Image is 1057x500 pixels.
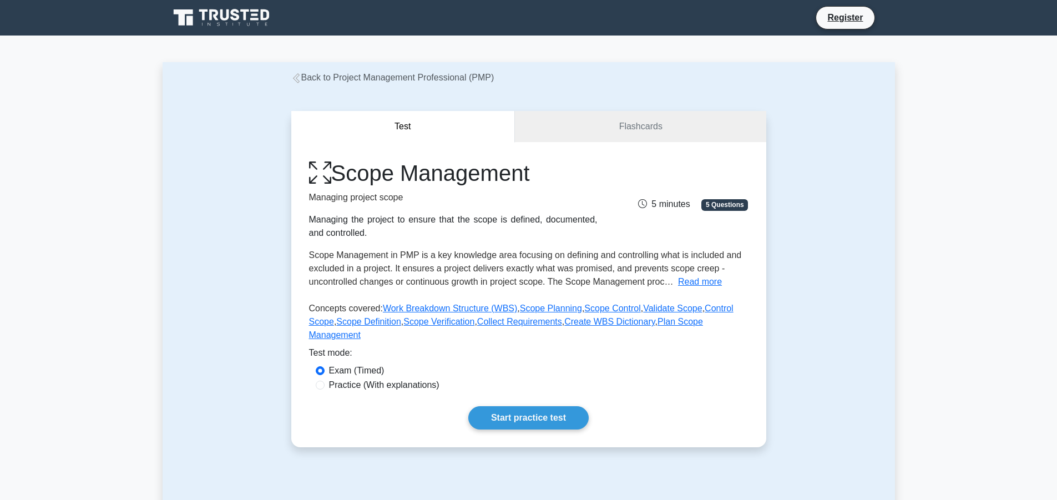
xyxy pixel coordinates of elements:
[701,199,748,210] span: 5 Questions
[309,160,598,186] h1: Scope Management
[309,191,598,204] p: Managing project scope
[584,304,640,313] a: Scope Control
[291,111,515,143] button: Test
[309,346,749,364] div: Test mode:
[821,11,869,24] a: Register
[643,304,702,313] a: Validate Scope
[468,406,589,430] a: Start practice test
[291,73,494,82] a: Back to Project Management Professional (PMP)
[678,275,722,289] button: Read more
[309,213,598,240] div: Managing the project to ensure that the scope is defined, documented, and controlled.
[309,302,749,346] p: Concepts covered: , , , , , , , , ,
[383,304,517,313] a: Work Breakdown Structure (WBS)
[638,199,690,209] span: 5 minutes
[336,317,401,326] a: Scope Definition
[477,317,562,326] a: Collect Requirements
[309,317,703,340] a: Plan Scope Management
[329,378,439,392] label: Practice (With explanations)
[309,250,742,286] span: Scope Management in PMP is a key knowledge area focusing on defining and controlling what is incl...
[520,304,582,313] a: Scope Planning
[515,111,766,143] a: Flashcards
[564,317,655,326] a: Create WBS Dictionary
[329,364,385,377] label: Exam (Timed)
[403,317,474,326] a: Scope Verification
